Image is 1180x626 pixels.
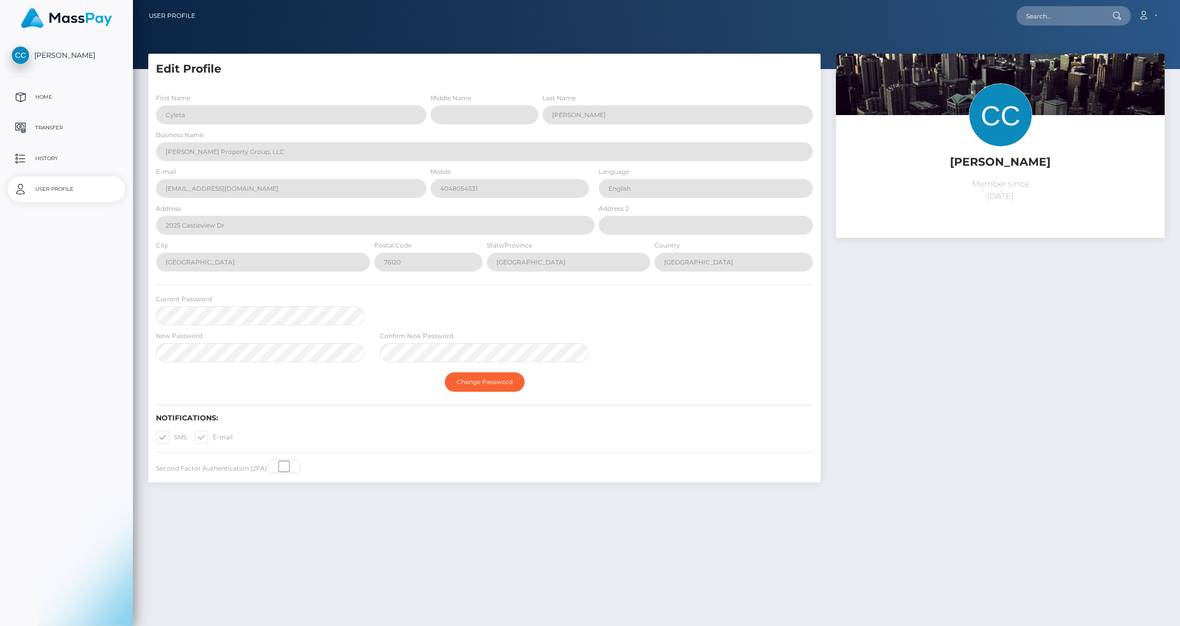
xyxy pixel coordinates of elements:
[430,167,451,176] label: Mobile
[12,151,121,166] p: History
[430,94,471,103] label: Middle Name
[149,5,195,27] a: User Profile
[156,241,168,250] label: City
[156,61,813,77] h5: Edit Profile
[8,115,125,141] a: Transfer
[487,241,532,250] label: State/Province
[374,241,412,250] label: Postal Code
[599,167,629,176] label: Language
[380,331,453,341] label: Confirm New Password
[12,120,121,136] p: Transfer
[156,431,187,444] label: SMS
[156,295,212,304] label: Current Password
[542,94,576,103] label: Last Name
[8,51,125,60] span: [PERSON_NAME]
[844,154,1157,170] h5: [PERSON_NAME]
[445,372,525,392] button: Change Password
[195,431,233,444] label: E-mail
[12,90,121,105] p: Home
[8,84,125,110] a: Home
[156,167,176,176] label: E-mail
[1016,6,1113,26] input: Search...
[844,178,1157,203] p: Member since [DATE]
[12,182,121,197] p: User Profile
[8,176,125,202] a: User Profile
[599,204,629,213] label: Address 2
[156,464,267,473] label: Second Factor Authentication (2FA)
[8,146,125,171] a: History
[156,94,190,103] label: First Name
[836,54,1165,273] img: ...
[156,331,202,341] label: New Password
[156,204,181,213] label: Address
[654,241,680,250] label: Country
[21,8,112,28] img: MassPay
[156,414,813,422] h6: Notifications:
[156,130,203,140] label: Business Name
